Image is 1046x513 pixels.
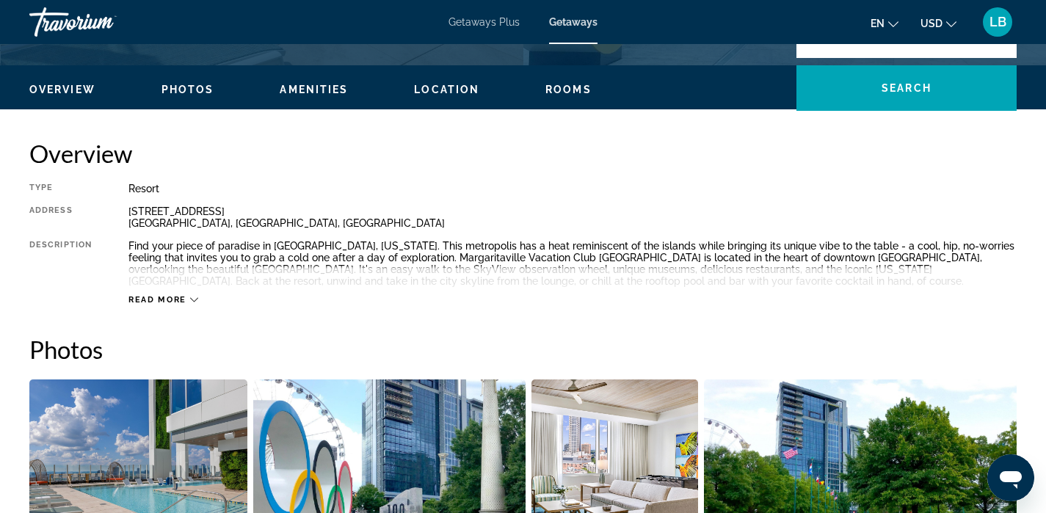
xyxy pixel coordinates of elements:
[414,84,479,95] span: Location
[871,18,885,29] span: en
[796,65,1017,111] button: Search
[128,294,198,305] button: Read more
[448,16,520,28] a: Getaways Plus
[128,183,1017,194] div: Resort
[29,139,1017,168] h2: Overview
[29,335,1017,364] h2: Photos
[978,7,1017,37] button: User Menu
[29,205,92,229] div: Address
[920,18,943,29] span: USD
[29,83,95,96] button: Overview
[128,205,1017,229] div: [STREET_ADDRESS] [GEOGRAPHIC_DATA], [GEOGRAPHIC_DATA], [GEOGRAPHIC_DATA]
[128,240,1017,287] div: Find your piece of paradise in [GEOGRAPHIC_DATA], [US_STATE]. This metropolis has a heat reminisc...
[29,183,92,194] div: Type
[29,3,176,41] a: Travorium
[29,84,95,95] span: Overview
[920,12,956,34] button: Change currency
[882,82,931,94] span: Search
[545,84,592,95] span: Rooms
[29,240,92,287] div: Description
[161,84,214,95] span: Photos
[545,83,592,96] button: Rooms
[549,16,598,28] a: Getaways
[987,454,1034,501] iframe: Button to launch messaging window
[989,15,1006,29] span: LB
[280,83,348,96] button: Amenities
[871,12,898,34] button: Change language
[128,295,186,305] span: Read more
[280,84,348,95] span: Amenities
[161,83,214,96] button: Photos
[414,83,479,96] button: Location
